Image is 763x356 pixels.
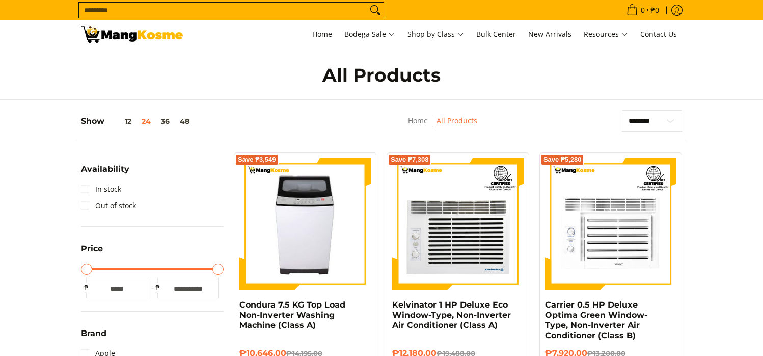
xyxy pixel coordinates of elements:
[579,20,633,48] a: Resources
[81,116,195,126] h5: Show
[81,245,103,253] span: Price
[81,329,106,338] span: Brand
[528,29,571,39] span: New Arrivals
[137,117,156,125] button: 24
[367,3,384,18] button: Search
[523,20,577,48] a: New Arrivals
[243,158,367,290] img: condura-7.5kg-topload-non-inverter-washing-machine-class-c-full-view-mang-kosme
[312,29,332,39] span: Home
[639,7,646,14] span: 0
[640,29,677,39] span: Contact Us
[391,157,429,163] span: Save ₱7,308
[471,20,521,48] a: Bulk Center
[238,157,276,163] span: Save ₱3,549
[81,26,183,43] img: All Products - Home Appliances Warehouse Sale l Mang Kosme
[437,116,477,125] a: All Products
[104,117,137,125] button: 12
[402,20,469,48] a: Shop by Class
[407,28,464,41] span: Shop by Class
[392,158,524,290] img: Kelvinator 1 HP Deluxe Eco Window-Type, Non-Inverter Air Conditioner (Class A)
[81,283,91,293] span: ₱
[81,165,129,181] summary: Open
[183,64,580,87] h1: All Products
[81,329,106,345] summary: Open
[635,20,682,48] a: Contact Us
[239,300,345,330] a: Condura 7.5 KG Top Load Non-Inverter Washing Machine (Class A)
[340,115,545,138] nav: Breadcrumbs
[152,283,162,293] span: ₱
[476,29,516,39] span: Bulk Center
[392,300,511,330] a: Kelvinator 1 HP Deluxe Eco Window-Type, Non-Inverter Air Conditioner (Class A)
[307,20,337,48] a: Home
[81,245,103,261] summary: Open
[344,28,395,41] span: Bodega Sale
[649,7,661,14] span: ₱0
[543,157,582,163] span: Save ₱5,280
[584,28,628,41] span: Resources
[156,117,175,125] button: 36
[623,5,662,16] span: •
[193,20,682,48] nav: Main Menu
[81,181,121,197] a: In stock
[81,165,129,173] span: Availability
[408,116,428,125] a: Home
[545,300,647,340] a: Carrier 0.5 HP Deluxe Optima Green Window-Type, Non-Inverter Air Conditioner (Class B)
[545,158,676,290] img: Carrier 0.5 HP Deluxe Optima Green Window-Type, Non-Inverter Air Conditioner (Class B)
[175,117,195,125] button: 48
[339,20,400,48] a: Bodega Sale
[81,197,136,214] a: Out of stock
